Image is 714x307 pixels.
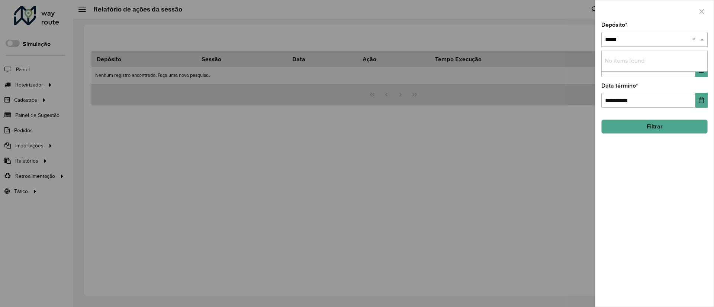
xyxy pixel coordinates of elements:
[601,120,708,134] button: Filtrar
[601,81,638,90] label: Data término
[602,55,707,67] div: No items found
[601,50,708,72] ng-dropdown-panel: Options list
[695,93,708,108] button: Choose Date
[601,20,627,29] label: Depósito
[692,35,698,44] span: Clear all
